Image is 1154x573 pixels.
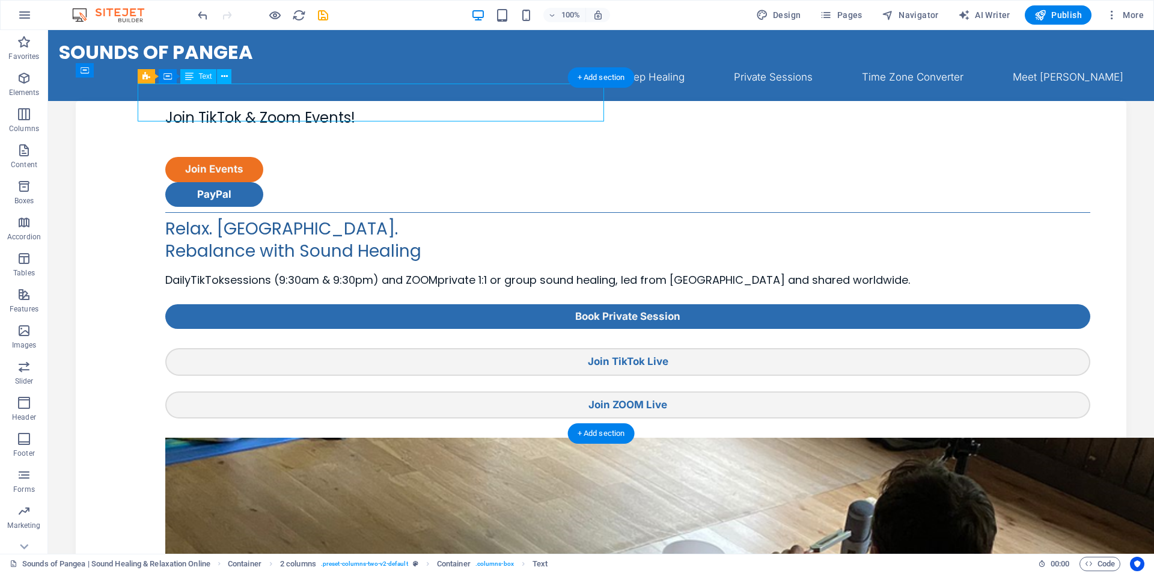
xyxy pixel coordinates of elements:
button: save [316,8,330,22]
span: Text [198,73,212,80]
h6: 100% [561,8,581,22]
img: Editor Logo [69,8,159,22]
span: Navigator [882,9,939,21]
p: Footer [13,449,35,458]
button: Code [1079,557,1120,571]
span: . columns-box [475,557,514,571]
p: Header [12,412,36,422]
button: reload [292,8,306,22]
button: More [1101,5,1149,25]
span: Click to select. Double-click to edit [280,557,316,571]
p: Features [10,304,38,314]
i: On resize automatically adjust zoom level to fit chosen device. [593,10,603,20]
span: More [1106,9,1144,21]
div: + Add section [568,423,635,444]
p: Columns [9,124,39,133]
span: Click to select. Double-click to edit [228,557,261,571]
div: Design (Ctrl+Alt+Y) [751,5,806,25]
button: Usercentrics [1130,557,1144,571]
span: : [1059,559,1061,568]
button: Publish [1025,5,1091,25]
button: undo [195,8,210,22]
p: Forms [13,485,35,494]
button: Navigator [877,5,944,25]
button: Click here to leave preview mode and continue editing [267,8,282,22]
h6: Session time [1038,557,1070,571]
p: Tables [13,268,35,278]
i: Undo: Change margin (Ctrl+Z) [196,8,210,22]
p: Elements [9,88,40,97]
span: Design [756,9,801,21]
span: Click to select. Double-click to edit [533,557,548,571]
button: Pages [815,5,867,25]
div: + Add section [568,67,635,88]
p: Content [11,160,37,170]
i: Save (Ctrl+S) [316,8,330,22]
span: . preset-columns-two-v2-default [321,557,408,571]
nav: breadcrumb [228,557,548,571]
button: Design [751,5,806,25]
i: This element is a customizable preset [413,560,418,567]
span: 00 00 [1051,557,1069,571]
span: Click to select. Double-click to edit [437,557,471,571]
p: Slider [15,376,34,386]
button: AI Writer [953,5,1015,25]
span: Code [1085,557,1115,571]
p: Images [12,340,37,350]
p: Marketing [7,521,40,530]
span: Publish [1034,9,1082,21]
button: 100% [543,8,586,22]
i: Reload page [292,8,306,22]
span: Pages [820,9,862,21]
a: Sounds of Pangea | Sound Healing & Relaxation Online [10,557,210,571]
span: AI Writer [958,9,1010,21]
p: Favorites [8,52,39,61]
p: Boxes [14,196,34,206]
p: Accordion [7,232,41,242]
